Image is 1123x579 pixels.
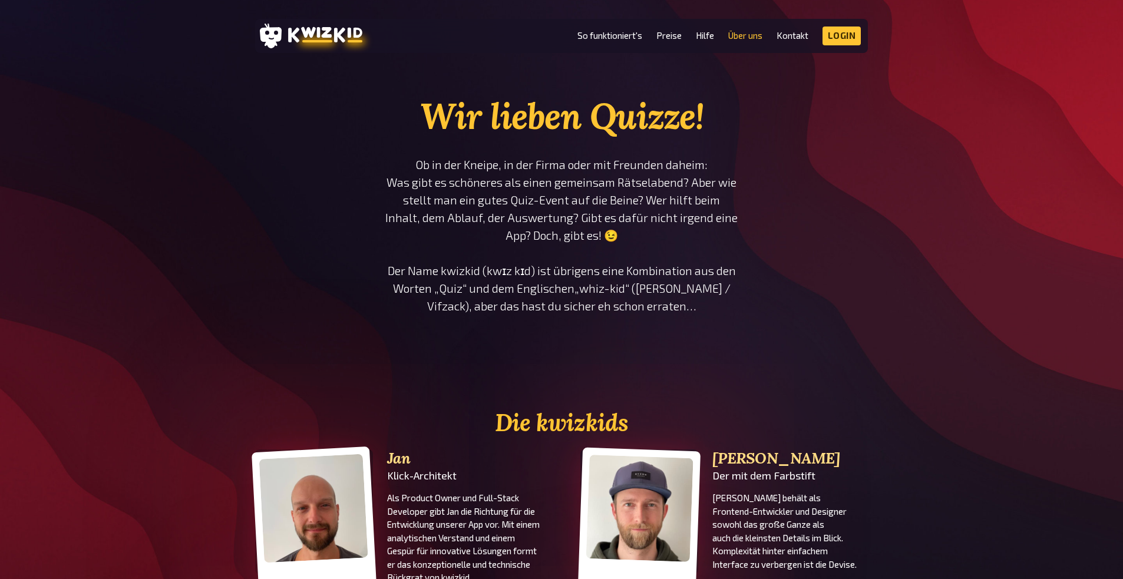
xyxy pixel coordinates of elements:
[712,469,868,482] div: Der mit dem Farbstift
[823,27,861,45] a: Login
[577,31,642,41] a: So funktioniert's
[656,31,682,41] a: Preise
[387,469,543,482] div: Klick-Architekt
[255,409,868,436] h2: Die kwizkids
[385,156,738,315] p: Ob in der Kneipe, in der Firma oder mit Freunden daheim: Was gibt es schöneres als einen gemeinsa...
[712,449,868,467] h3: [PERSON_NAME]
[586,455,693,562] img: Stefan
[387,449,543,467] h3: Jan
[777,31,808,41] a: Kontakt
[728,31,762,41] a: Über uns
[712,491,868,571] p: [PERSON_NAME] behält als Frontend-Entwickler und Designer sowohl das große Ganze als auch die kle...
[696,31,714,41] a: Hilfe
[259,454,368,563] img: Jan
[385,94,738,138] h1: Wir lieben Quizze!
